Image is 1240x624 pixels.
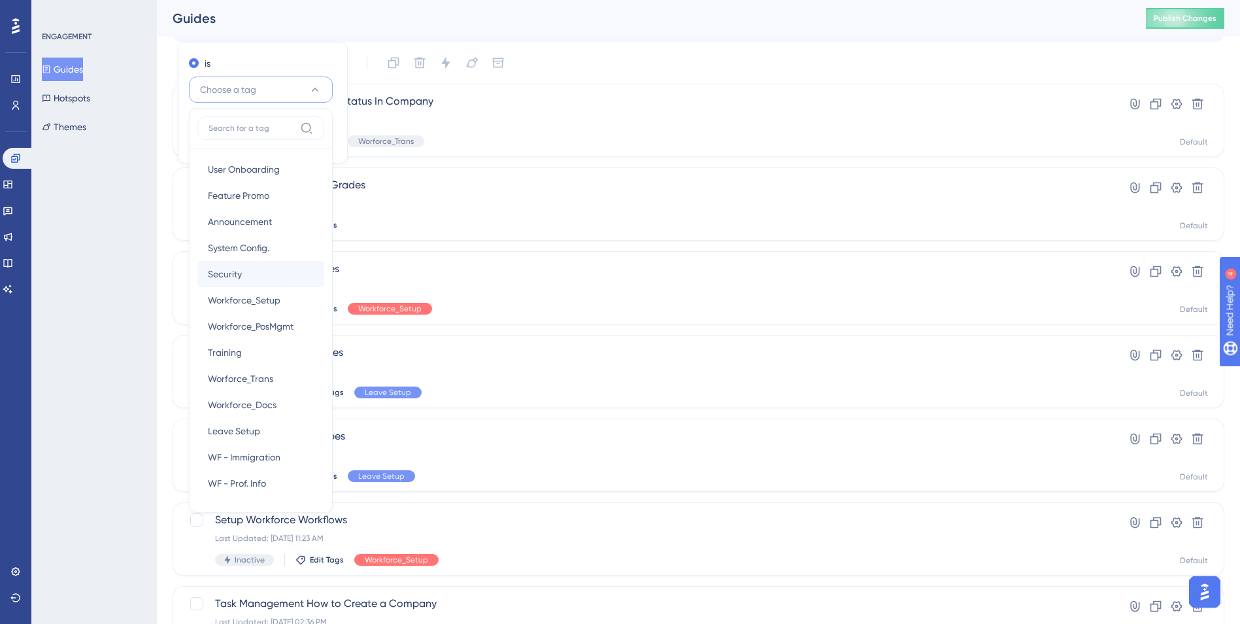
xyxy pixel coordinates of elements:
span: Choose a tag [200,82,256,97]
span: User Onboarding [208,162,280,177]
button: User Onboarding [197,156,324,182]
div: Default [1180,388,1208,398]
button: Workforce_PosMgmt [197,313,324,339]
span: Announcement [208,214,272,230]
span: WF - Immigration [208,449,280,465]
span: WF - Prof. Info [208,476,266,491]
span: Setup Workforce Workflows [215,512,1077,528]
iframe: UserGuiding AI Assistant Launcher [1185,572,1224,612]
span: Feature Promo [208,188,269,203]
button: Worforce_Trans [197,366,324,392]
button: Workforce_Docs [197,392,324,418]
label: is [205,56,210,71]
button: Publish Changes [1146,8,1224,29]
span: Workforce_Setup [358,303,422,314]
span: System Config. [208,240,269,256]
span: Leave Setup [208,423,260,439]
div: Default [1180,304,1208,315]
button: Themes [42,115,86,139]
span: Create Spinal Point Pay Grades [215,177,1077,193]
div: Last Updated: [DATE] 01:36 PM [215,198,1077,209]
div: Default [1180,472,1208,482]
span: Edit Tags [310,555,344,565]
span: How to Update Employee Status In Company [215,94,1077,109]
div: Last Updated: [DATE] 11:23 AM [215,533,1077,544]
span: Workforce_Docs [208,397,276,413]
button: Guides [42,58,83,81]
div: Guides [173,9,1113,27]
div: Default [1180,555,1208,566]
button: Choose a tag [189,77,333,103]
span: Worforce_Trans [358,136,414,147]
button: Security [197,261,324,287]
button: Leave Setup [197,418,324,444]
span: How to create Leave Types [215,428,1077,444]
div: Last Updated: [DATE] 02:23 PM [215,114,1077,125]
div: Last Updated: [DATE] 12:46 PM [215,366,1077,376]
span: Leave Setup [365,387,411,398]
button: WF - Immigration [197,444,324,470]
button: Training [197,339,324,366]
div: Last Updated: [DATE] 01:37 PM [215,282,1077,292]
span: Configuring Entity Policies [215,261,1077,277]
span: How to create Leave Rules [215,345,1077,360]
button: Announcement [197,209,324,235]
div: Last Updated: [DATE] 11:31 AM [215,449,1077,460]
span: Task Management How to Create a Company [215,596,1077,612]
span: Training [208,345,242,360]
div: Default [1180,137,1208,147]
button: Feature Promo [197,182,324,209]
span: Worforce_Trans [208,371,273,387]
span: Security [208,266,242,282]
input: Search for a tag [209,123,295,133]
span: Workforce_Setup [365,555,428,565]
span: Leave Setup [358,471,405,481]
button: WF - Prof. Info [197,470,324,496]
button: Hotspots [42,86,90,110]
button: Workforce_Setup [197,287,324,313]
button: Edit Tags [295,555,344,565]
div: ENGAGEMENT [42,31,92,42]
span: Workforce_Setup [208,292,280,308]
div: Default [1180,220,1208,231]
button: System Config. [197,235,324,261]
span: Publish Changes [1154,13,1216,24]
span: Workforce_PosMgmt [208,319,293,334]
span: Need Help? [31,3,82,19]
span: Inactive [235,555,265,565]
div: 4 [91,7,95,17]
